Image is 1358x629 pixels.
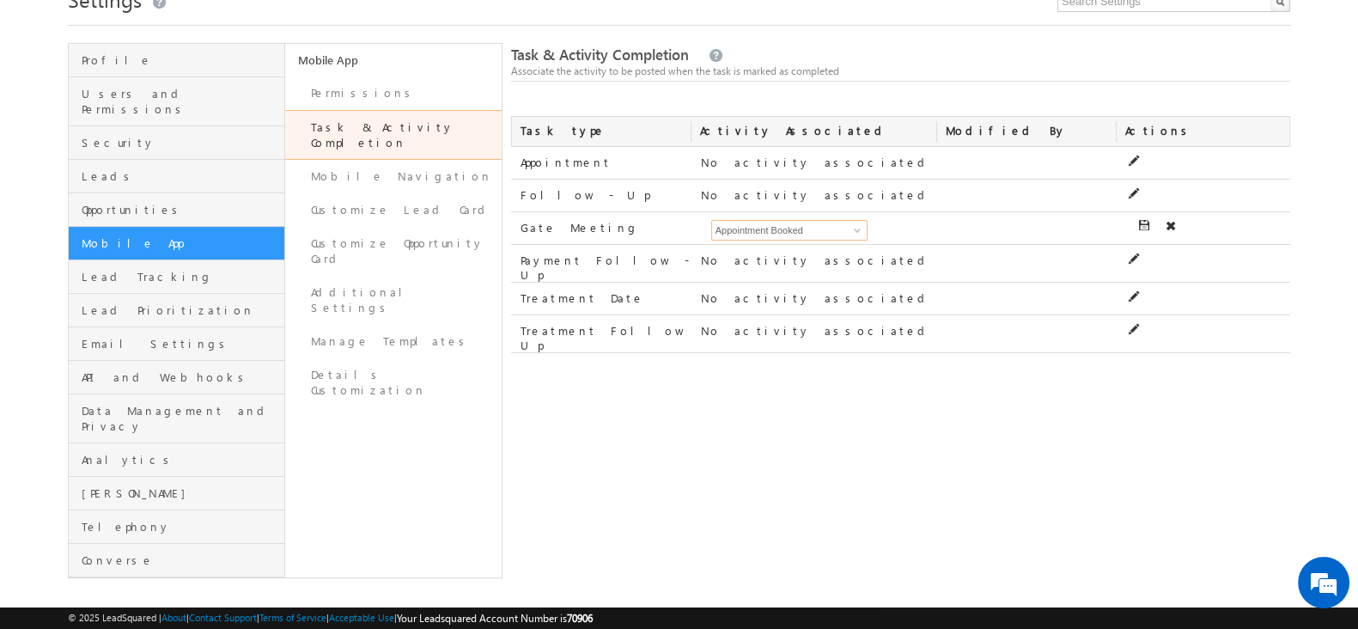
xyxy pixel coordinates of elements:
div: Payment Follow - Up [511,253,691,282]
a: About [161,612,186,623]
a: Manage Templates [285,325,502,358]
a: Customize Lead Card [285,193,502,227]
a: Leads [69,160,284,193]
div: Leave a message [89,90,289,113]
span: Leads [82,168,280,184]
a: [PERSON_NAME] [69,477,284,510]
span: Lead Prioritization [82,302,280,318]
input: Type to Search [711,220,868,241]
a: Mobile Navigation [285,160,502,193]
a: Data Management and Privacy [69,394,284,443]
span: Email Settings [82,336,280,351]
a: Users and Permissions [69,77,284,126]
div: Treatment Date [511,290,691,314]
span: Analytics [82,452,280,467]
span: Lead Tracking [82,269,280,284]
a: Mobile App [69,227,284,260]
div: No activity associated [700,155,947,179]
div: Task type [512,117,691,146]
em: Submit [252,494,312,517]
div: Modified By [937,117,1117,146]
a: Email Settings [69,327,284,361]
span: Your Leadsquared Account Number is [397,612,593,625]
a: Analytics [69,443,284,477]
textarea: Type your message and click 'Submit' [22,159,314,479]
a: Acceptable Use [329,612,394,623]
a: Profile [69,44,284,77]
div: Treatment Follow Up [511,323,691,352]
a: Telephony [69,510,284,544]
div: Follow - Up [511,187,691,211]
div: Associate the activity to be posted when the task is marked as completed [511,64,1290,79]
a: Customize Opportunity Card [285,227,502,276]
span: API and Webhooks [82,369,280,385]
a: Lead Prioritization [69,294,284,327]
a: Additional Settings [285,276,502,325]
a: Mobile App [285,44,502,76]
a: Task & Activity Completion [285,110,502,160]
span: © 2025 LeadSquared | | | | | [68,610,593,626]
div: Appointment [511,155,691,179]
span: Data Management and Privacy [82,403,280,434]
div: Minimize live chat window [282,9,323,50]
span: Mobile App [82,235,280,251]
span: Opportunities [82,202,280,217]
a: Security [69,126,284,160]
span: Profile [82,52,280,68]
div: Gate Meeting [511,220,691,244]
a: Lead Tracking [69,260,284,294]
a: Opportunities [69,193,284,227]
a: Show All Items [844,222,866,239]
a: Details Customization [285,358,502,407]
div: No activity associated [700,323,947,347]
img: d_60004797649_company_0_60004797649 [29,90,72,113]
div: No activity associated [700,187,947,211]
span: Task & Activity Completion [511,45,689,64]
div: Actions [1117,117,1229,146]
span: Security [82,135,280,150]
span: Telephony [82,519,280,534]
a: Contact Support [189,612,257,623]
span: [PERSON_NAME] [82,485,280,501]
div: Activity Associated [691,117,937,146]
a: Terms of Service [259,612,326,623]
a: Permissions [285,76,502,110]
div: No activity associated [700,253,947,277]
span: 70906 [567,612,593,625]
span: Converse [82,553,280,568]
div: No activity associated [700,290,947,314]
a: API and Webhooks [69,361,284,394]
span: Users and Permissions [82,86,280,117]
